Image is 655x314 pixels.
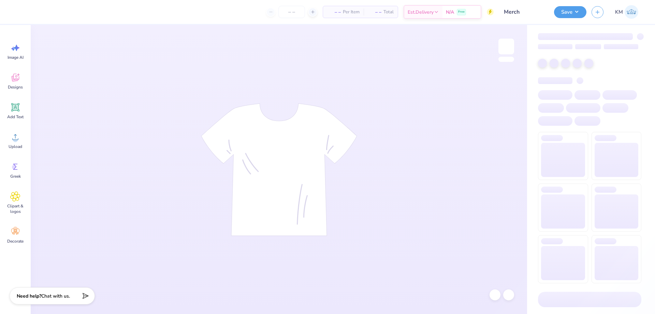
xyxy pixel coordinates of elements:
[8,55,24,60] span: Image AI
[201,103,357,236] img: tee-skeleton.svg
[10,174,21,179] span: Greek
[7,114,24,120] span: Add Text
[368,9,381,16] span: – –
[8,84,23,90] span: Designs
[17,293,41,299] strong: Need help?
[612,5,641,19] a: KM
[446,9,454,16] span: N/A
[554,6,586,18] button: Save
[41,293,70,299] span: Chat with us.
[458,10,465,14] span: Free
[343,9,360,16] span: Per Item
[7,238,24,244] span: Decorate
[408,9,434,16] span: Est. Delivery
[499,5,549,19] input: Untitled Design
[9,144,22,149] span: Upload
[4,203,27,214] span: Clipart & logos
[615,8,623,16] span: KM
[278,6,305,18] input: – –
[327,9,341,16] span: – –
[625,5,638,19] img: Karl Michael Narciza
[383,9,394,16] span: Total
